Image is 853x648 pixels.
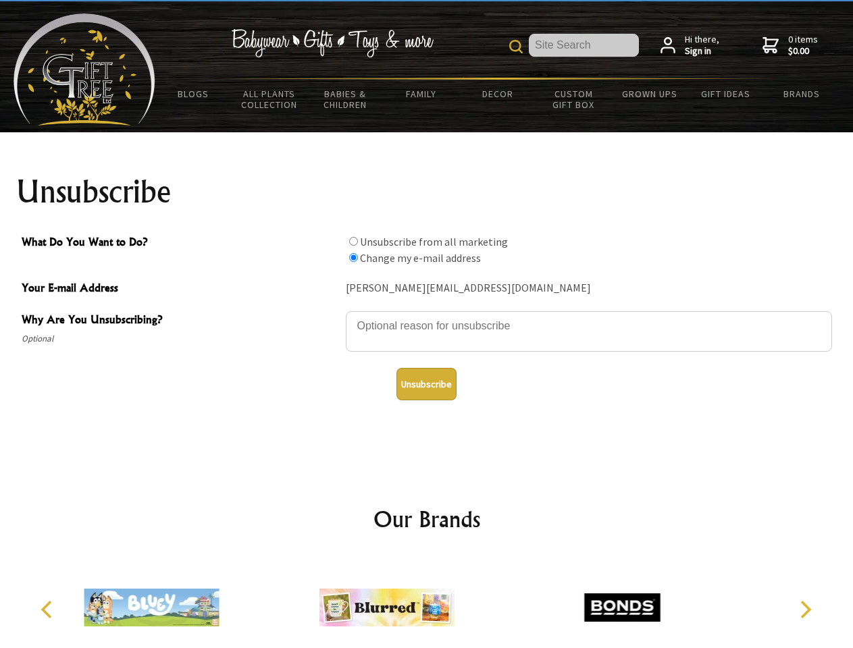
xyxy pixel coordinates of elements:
[22,311,339,331] span: Why Are You Unsubscribing?
[384,80,460,108] a: Family
[349,237,358,246] input: What Do You Want to Do?
[22,331,339,347] span: Optional
[790,595,820,624] button: Next
[14,13,155,126] img: Babyware - Gifts - Toys and more...
[529,34,639,57] input: Site Search
[788,33,818,57] span: 0 items
[688,80,764,108] a: Gift Ideas
[360,251,481,265] label: Change my e-mail address
[232,80,308,119] a: All Plants Collection
[536,80,612,119] a: Custom Gift Box
[155,80,232,108] a: BLOGS
[762,34,818,57] a: 0 items$0.00
[396,368,457,400] button: Unsubscribe
[16,175,837,208] h1: Unsubscribe
[349,253,358,262] input: What Do You Want to Do?
[661,34,719,57] a: Hi there,Sign in
[459,80,536,108] a: Decor
[509,40,523,53] img: product search
[34,595,63,624] button: Previous
[788,45,818,57] strong: $0.00
[764,80,840,108] a: Brands
[22,279,339,299] span: Your E-mail Address
[685,34,719,57] span: Hi there,
[307,80,384,119] a: Babies & Children
[346,311,832,352] textarea: Why Are You Unsubscribing?
[611,80,688,108] a: Grown Ups
[360,235,508,248] label: Unsubscribe from all marketing
[685,45,719,57] strong: Sign in
[231,29,434,57] img: Babywear - Gifts - Toys & more
[22,234,339,253] span: What Do You Want to Do?
[27,503,827,535] h2: Our Brands
[346,278,832,299] div: [PERSON_NAME][EMAIL_ADDRESS][DOMAIN_NAME]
